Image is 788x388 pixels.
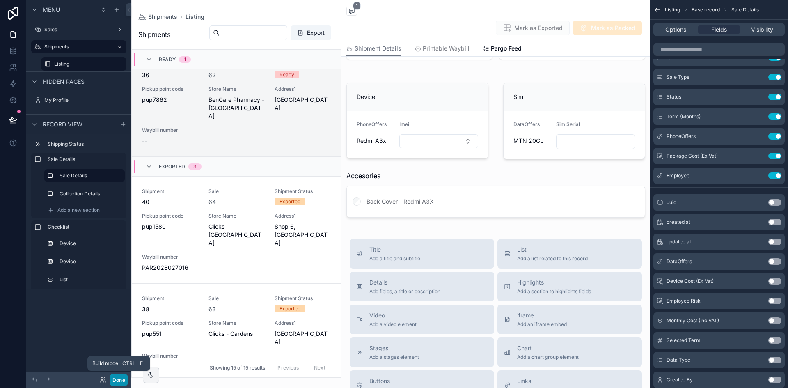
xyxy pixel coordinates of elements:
[110,374,128,386] button: Done
[497,305,642,334] button: iframeAdd an iframe embed
[132,49,341,156] a: Shipment36Sale62Shipment StatusReadyPickup point codepup7862Store NameBenCare Pharmacy - [GEOGRAP...
[44,97,125,103] label: My Profile
[208,305,216,313] a: 63
[193,163,197,170] div: 3
[208,320,265,326] span: Store Name
[415,41,470,57] a: Printable Waybill
[41,57,126,71] a: Listing
[667,278,714,285] span: Device Cost (Ex Vat)
[279,198,300,205] div: Exported
[497,337,642,367] button: ChartAdd a chart group element
[159,56,176,63] span: Ready
[44,44,110,50] label: Shipments
[279,305,300,312] div: Exported
[731,7,759,13] span: Sale Details
[275,330,331,346] span: [GEOGRAPHIC_DATA]
[142,295,199,302] span: Shipment
[31,40,126,53] a: Shipments
[665,25,686,34] span: Options
[142,353,199,359] span: Waybill number
[369,255,420,262] span: Add a title and subtitle
[369,246,420,254] span: Title
[483,41,522,57] a: Pargo Feed
[43,78,85,86] span: Hidden pages
[142,305,199,313] span: 38
[665,7,680,13] span: Listing
[346,7,357,17] button: 1
[132,283,341,382] a: Shipment38Sale63Shipment StatusExportedPickup point codepup551Store NameClicks - GardensAddress1[...
[43,6,60,14] span: Menu
[142,198,199,206] span: 40
[667,357,690,363] span: Data Type
[751,25,773,34] span: Visibility
[31,94,126,107] a: My Profile
[208,198,216,206] a: 64
[517,344,579,352] span: Chart
[148,13,177,21] span: Shipments
[275,96,331,112] span: [GEOGRAPHIC_DATA]
[142,137,147,145] span: --
[517,354,579,360] span: Add a chart group element
[48,224,123,230] label: Checklist
[92,360,118,367] span: Build mode
[350,272,494,301] button: DetailsAdd fields, a title or description
[60,276,121,283] label: List
[275,223,331,247] span: Shop 6, [GEOGRAPHIC_DATA]
[369,377,427,385] span: Buttons
[491,44,522,53] span: Pargo Feed
[60,258,121,265] label: Device
[44,26,113,33] label: Sales
[275,320,331,326] span: Address1
[355,44,401,53] span: Shipment Details
[142,96,199,104] span: pup7862
[369,278,440,287] span: Details
[711,25,727,34] span: Fields
[275,188,331,195] span: Shipment Status
[369,344,419,352] span: Stages
[369,311,417,319] span: Video
[208,330,265,338] span: Clicks - Gardens
[138,30,170,39] span: Shipments
[138,13,177,21] a: Shipments
[517,255,588,262] span: Add a list related to this record
[291,25,331,40] button: Export
[667,133,696,140] span: PhoneOffers
[667,337,701,344] span: Selected Term
[667,153,718,159] span: Package Cost (Ex Vat)
[43,120,82,129] span: Record view
[208,188,265,195] span: Sale
[142,264,199,272] span: PAR2028027016
[497,272,642,301] button: HighlightsAdd a section to highlights fields
[184,56,186,63] div: 1
[667,199,676,206] span: uuid
[26,134,131,289] div: scrollable content
[369,288,440,295] span: Add fields, a title or description
[667,94,681,100] span: Status
[350,337,494,367] button: StagesAdd a stages element
[208,96,265,120] span: BenCare Pharmacy - [GEOGRAPHIC_DATA]
[667,74,689,80] span: Sale Type
[350,239,494,269] button: TitleAdd a title and subtitle
[497,239,642,269] button: ListAdd a list related to this record
[142,86,199,92] span: Pickup point code
[353,2,361,10] span: 1
[667,239,691,245] span: updated at
[121,359,136,367] span: Ctrl
[517,246,588,254] span: List
[142,188,199,195] span: Shipment
[54,61,121,67] label: Listing
[667,219,690,225] span: created at
[275,213,331,219] span: Address1
[138,360,144,367] span: E
[57,207,100,214] span: Add a new section
[275,295,331,302] span: Shipment Status
[210,365,265,371] span: Showing 15 of 15 results
[208,223,265,247] span: Clicks - [GEOGRAPHIC_DATA]
[48,156,123,163] label: Sale Details
[60,191,121,197] label: Collection Details
[208,213,265,219] span: Store Name
[350,305,494,334] button: VideoAdd a video element
[667,172,689,179] span: Employee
